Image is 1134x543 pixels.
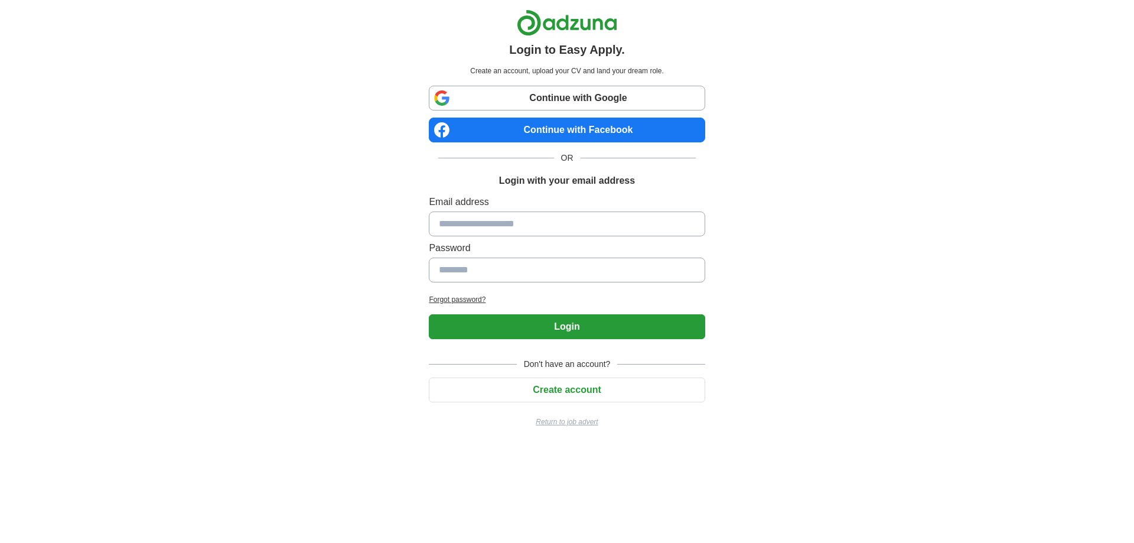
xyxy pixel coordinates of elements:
label: Password [429,241,705,255]
img: Adzuna logo [517,9,617,36]
a: Continue with Google [429,86,705,110]
button: Login [429,314,705,339]
span: Don't have an account? [517,358,618,370]
a: Create account [429,385,705,395]
a: Return to job advert [429,417,705,427]
h1: Login with your email address [499,174,635,188]
label: Email address [429,195,705,209]
button: Create account [429,378,705,402]
a: Continue with Facebook [429,118,705,142]
a: Forgot password? [429,294,705,305]
p: Create an account, upload your CV and land your dream role. [431,66,702,76]
h1: Login to Easy Apply. [509,41,625,58]
span: OR [554,152,581,164]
